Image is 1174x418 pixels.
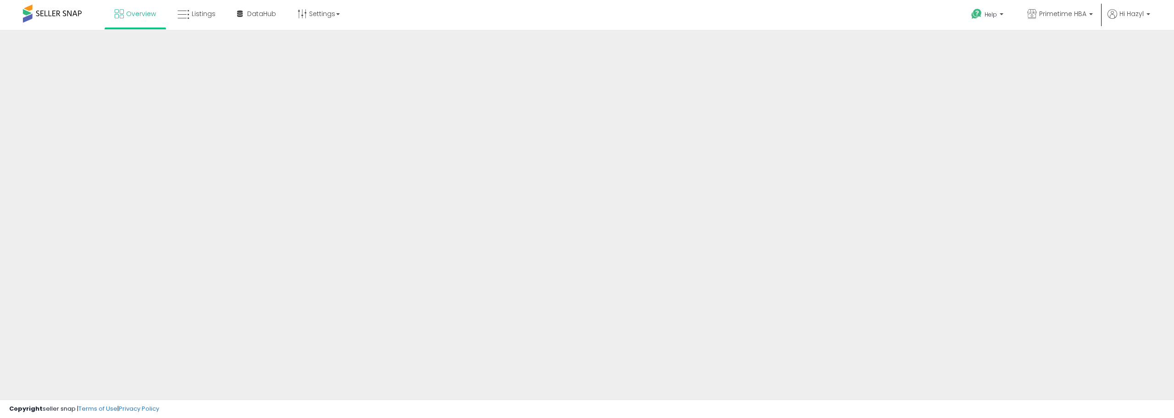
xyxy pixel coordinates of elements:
a: Terms of Use [78,404,117,413]
a: Help [964,1,1013,30]
a: Hi Hazyl [1108,9,1150,30]
strong: Copyright [9,404,43,413]
span: DataHub [247,9,276,18]
div: seller snap | | [9,405,159,413]
span: Overview [126,9,156,18]
span: Hi Hazyl [1119,9,1144,18]
span: Primetime HBA [1039,9,1086,18]
a: Privacy Policy [119,404,159,413]
span: Listings [192,9,216,18]
span: Help [985,11,997,18]
i: Get Help [971,8,982,20]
